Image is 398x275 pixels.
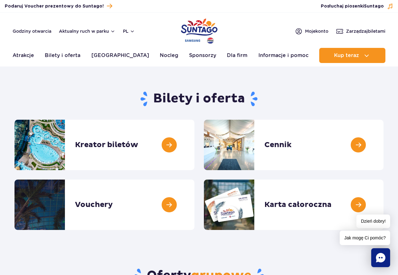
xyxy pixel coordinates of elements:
[59,29,115,34] button: Aktualny ruch w parku
[14,91,384,107] h1: Bilety i oferta
[356,215,390,228] span: Dzień dobry!
[13,48,34,63] a: Atrakcje
[91,48,149,63] a: [GEOGRAPHIC_DATA]
[334,53,359,58] span: Kup teraz
[45,48,80,63] a: Bilety i oferta
[189,48,216,63] a: Sponsorzy
[13,28,51,34] a: Godziny otwarcia
[5,3,104,9] span: Podaruj Voucher prezentowy do Suntago!
[123,28,135,34] button: pl
[371,248,390,267] div: Chat
[321,3,393,9] button: Posłuchaj piosenkiSuntago
[295,27,328,35] a: Mojekonto
[160,48,178,63] a: Nocleg
[305,28,328,34] span: Moje konto
[340,231,390,245] span: Jak mogę Ci pomóc?
[336,27,385,35] a: Zarządzajbiletami
[258,48,309,63] a: Informacje i pomoc
[181,16,217,45] a: Park of Poland
[321,3,384,9] span: Posłuchaj piosenki
[319,48,385,63] button: Kup teraz
[346,28,385,34] span: Zarządzaj biletami
[227,48,247,63] a: Dla firm
[5,2,112,10] a: Podaruj Voucher prezentowy do Suntago!
[364,4,384,9] span: Suntago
